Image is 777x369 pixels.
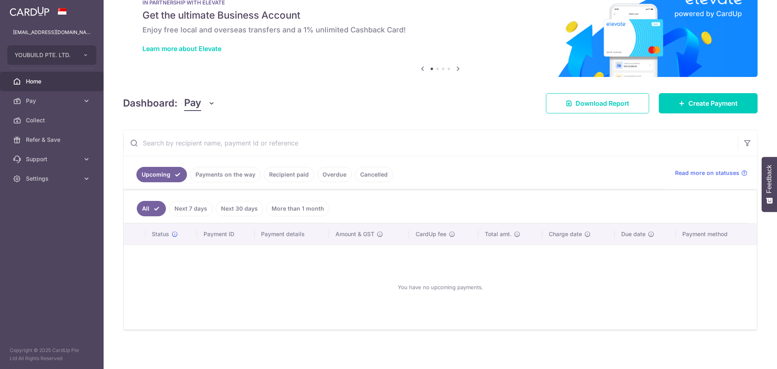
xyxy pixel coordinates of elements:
[546,93,649,113] a: Download Report
[7,45,96,65] button: YOUBUILD PTE. LTD.
[264,167,314,182] a: Recipient paid
[136,167,187,182] a: Upcoming
[766,165,773,193] span: Feedback
[169,201,212,216] a: Next 7 days
[13,28,91,36] p: [EMAIL_ADDRESS][DOMAIN_NAME]
[137,201,166,216] a: All
[659,93,758,113] a: Create Payment
[18,6,35,13] span: Help
[255,224,329,245] th: Payment details
[676,224,757,245] th: Payment method
[675,169,747,177] a: Read more on statuses
[355,167,393,182] a: Cancelled
[142,45,221,53] a: Learn more about Elevate
[26,116,79,124] span: Collect
[549,230,582,238] span: Charge date
[317,167,352,182] a: Overdue
[142,9,738,22] h5: Get the ultimate Business Account
[26,77,79,85] span: Home
[26,155,79,163] span: Support
[688,98,738,108] span: Create Payment
[184,96,215,111] button: Pay
[152,230,169,238] span: Status
[575,98,629,108] span: Download Report
[266,201,329,216] a: More than 1 month
[123,96,178,111] h4: Dashboard:
[10,6,49,16] img: CardUp
[184,96,201,111] span: Pay
[15,51,74,59] span: YOUBUILD PTE. LTD.
[26,175,79,183] span: Settings
[216,201,263,216] a: Next 30 days
[26,136,79,144] span: Refer & Save
[762,157,777,212] button: Feedback - Show survey
[26,97,79,105] span: Pay
[335,230,374,238] span: Amount & GST
[134,252,747,323] div: You have no upcoming payments.
[416,230,446,238] span: CardUp fee
[197,224,255,245] th: Payment ID
[190,167,261,182] a: Payments on the way
[123,130,738,156] input: Search by recipient name, payment id or reference
[485,230,512,238] span: Total amt.
[142,25,738,35] h6: Enjoy free local and overseas transfers and a 1% unlimited Cashback Card!
[675,169,739,177] span: Read more on statuses
[621,230,645,238] span: Due date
